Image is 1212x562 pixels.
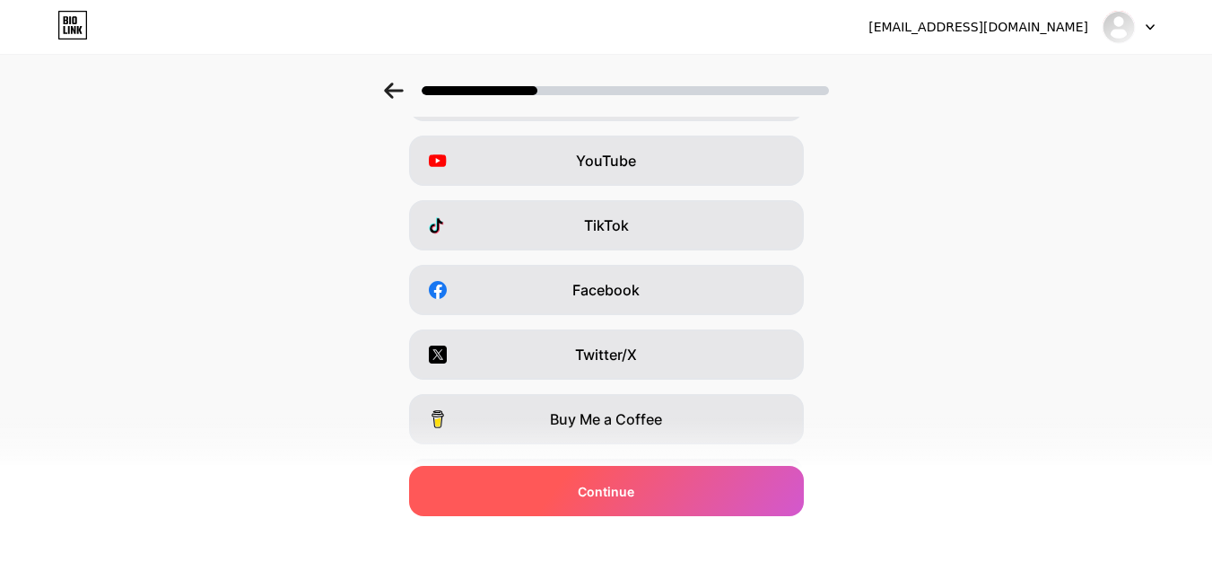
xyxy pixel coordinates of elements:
[552,538,661,559] span: I have a website
[868,18,1088,37] div: [EMAIL_ADDRESS][DOMAIN_NAME]
[572,279,640,301] span: Facebook
[576,150,636,171] span: YouTube
[1102,10,1136,44] img: aggarwalelectronics
[578,482,634,501] span: Continue
[550,408,662,430] span: Buy Me a Coffee
[575,344,637,365] span: Twitter/X
[584,215,629,236] span: TikTok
